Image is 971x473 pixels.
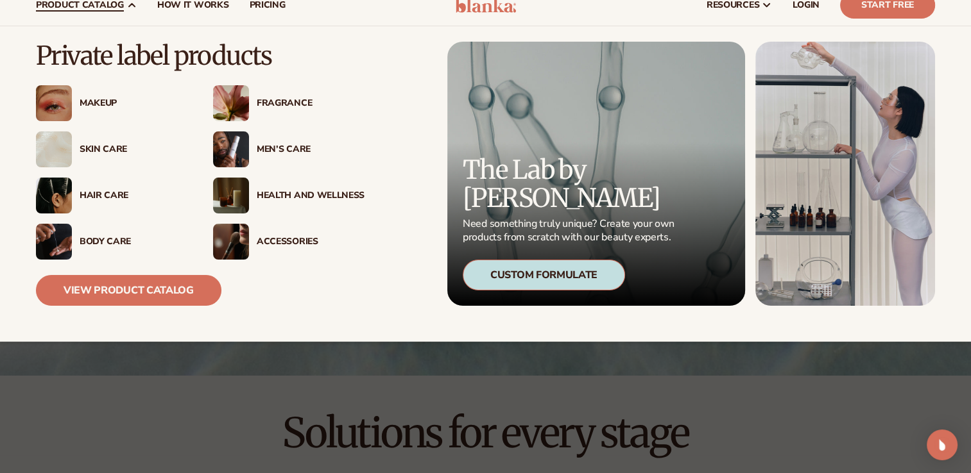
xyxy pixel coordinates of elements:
div: Health And Wellness [257,190,365,201]
a: Female with makeup brush. Accessories [213,224,365,260]
img: Candles and incense on table. [213,178,249,213]
a: Microscopic product formula. The Lab by [PERSON_NAME] Need something truly unique? Create your ow... [447,42,745,306]
img: Female hair pulled back with clips. [36,178,72,213]
a: Female hair pulled back with clips. Hair Care [36,178,187,213]
img: Male holding moisturizer bottle. [213,131,249,167]
div: Makeup [80,98,187,109]
img: Female with makeup brush. [213,224,249,260]
div: Open Intercom Messenger [927,429,958,460]
div: Accessories [257,236,365,247]
p: Private label products [36,42,365,70]
img: Female with glitter eye makeup. [36,85,72,121]
div: Custom Formulate [463,260,625,290]
div: Men’s Care [257,144,365,155]
a: View Product Catalog [36,275,221,306]
p: The Lab by [PERSON_NAME] [463,156,678,212]
div: Skin Care [80,144,187,155]
div: Hair Care [80,190,187,201]
img: Female in lab with equipment. [755,42,935,306]
a: Female with glitter eye makeup. Makeup [36,85,187,121]
img: Cream moisturizer swatch. [36,131,72,167]
div: Fragrance [257,98,365,109]
a: Candles and incense on table. Health And Wellness [213,178,365,213]
a: Male hand applying moisturizer. Body Care [36,224,187,260]
a: Male holding moisturizer bottle. Men’s Care [213,131,365,167]
a: Pink blooming flower. Fragrance [213,85,365,121]
img: Pink blooming flower. [213,85,249,121]
a: Cream moisturizer swatch. Skin Care [36,131,187,167]
img: Male hand applying moisturizer. [36,224,72,260]
div: Body Care [80,236,187,247]
p: Need something truly unique? Create your own products from scratch with our beauty experts. [463,217,678,244]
